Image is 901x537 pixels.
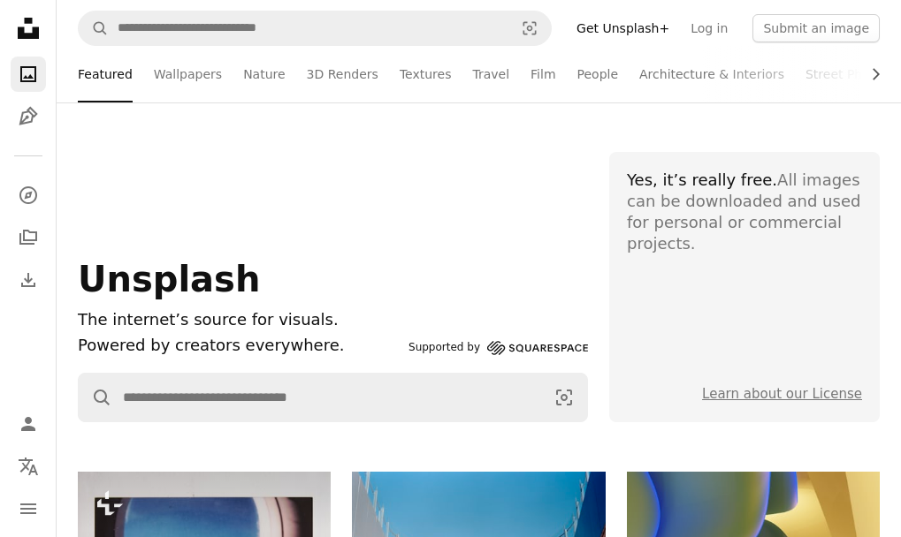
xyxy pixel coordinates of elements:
span: Yes, it’s really free. [627,170,777,189]
a: Log in [680,14,738,42]
div: All images can be downloaded and used for personal or commercial projects. [627,170,862,254]
a: Architecture & Interiors [639,46,784,102]
a: Travel [472,46,509,102]
a: People [577,46,619,102]
button: scroll list to the right [859,57,880,92]
a: 3D Renders [307,46,378,102]
a: Download History [11,262,46,298]
a: Supported by [409,337,588,359]
a: Nature [243,46,285,102]
button: Visual search [508,11,551,45]
a: Learn about our License [702,386,862,402]
button: Submit an image [752,14,880,42]
a: Collections [11,220,46,255]
button: Menu [11,491,46,526]
a: Home — Unsplash [11,11,46,49]
button: Language [11,449,46,484]
button: Visual search [541,374,587,421]
form: Find visuals sitewide [78,11,552,46]
a: Log in / Sign up [11,406,46,442]
a: Wallpapers [154,46,222,102]
a: Film [531,46,555,102]
h1: The internet’s source for visuals. [78,307,401,333]
a: Get Unsplash+ [566,14,680,42]
a: Illustrations [11,99,46,134]
p: Powered by creators everywhere. [78,333,401,359]
form: Find visuals sitewide [78,373,588,422]
a: Textures [400,46,452,102]
button: Search Unsplash [79,11,109,45]
a: Explore [11,178,46,213]
span: Unsplash [78,259,260,299]
a: Photos [11,57,46,92]
button: Search Unsplash [79,374,112,421]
